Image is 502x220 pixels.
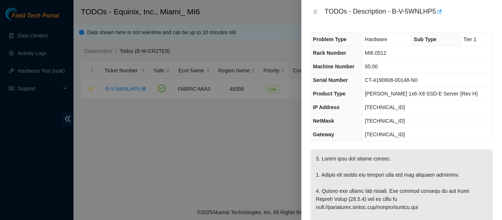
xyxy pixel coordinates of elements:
[313,118,334,124] span: NetMask
[313,77,348,83] span: Serial Number
[325,6,493,18] div: TODOs - Description - B-V-5WNLHP5
[313,50,346,56] span: Rack Number
[365,36,387,42] span: Hardware
[365,118,405,124] span: [TECHNICAL_ID]
[365,50,386,56] span: MI6.0512
[313,64,355,69] span: Machine Number
[310,8,320,15] button: Close
[365,131,405,137] span: [TECHNICAL_ID]
[312,9,318,15] span: close
[365,64,378,69] span: 05:00
[365,77,417,83] span: CT-4190808-00148-N0
[365,91,478,97] span: [PERSON_NAME] 1x6-X8 SSD-E Server {Rev H}
[365,104,405,110] span: [TECHNICAL_ID]
[313,36,347,42] span: Problem Type
[414,36,437,42] span: Sub Type
[313,131,334,137] span: Gateway
[463,36,476,42] span: Tier 1
[313,104,340,110] span: IP Address
[313,91,345,97] span: Product Type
